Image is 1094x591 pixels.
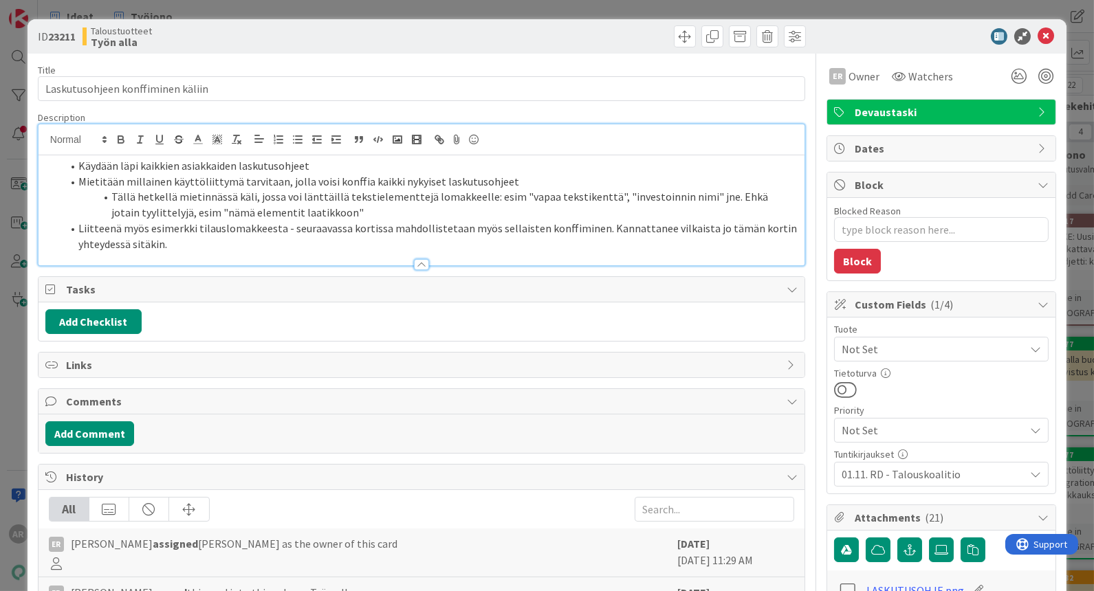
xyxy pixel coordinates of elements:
[677,535,794,570] div: [DATE] 11:29 AM
[29,2,63,19] span: Support
[849,68,879,85] span: Owner
[855,104,1031,120] span: Devaustaski
[834,368,1049,378] div: Tietoturva
[855,509,1031,526] span: Attachments
[842,421,1018,440] span: Not Set
[834,205,901,217] label: Blocked Reason
[49,537,64,552] div: ER
[930,298,953,311] span: ( 1/4 )
[855,296,1031,313] span: Custom Fields
[91,36,152,47] b: Työn alla
[66,469,780,485] span: History
[66,357,780,373] span: Links
[834,449,1049,459] div: Tuntikirjaukset
[677,537,710,550] b: [DATE]
[66,281,780,298] span: Tasks
[842,339,1018,359] span: Not Set
[925,511,943,524] span: ( 21 )
[153,537,198,550] b: assigned
[62,221,798,252] li: Liitteenä myös esimerkki tilauslomakkeesta - seuraavassa kortissa mahdollistetaan myös sellaisten...
[635,497,794,522] input: Search...
[834,405,1049,415] div: Priority
[834,249,881,274] button: Block
[855,177,1031,193] span: Block
[842,465,1018,484] span: 01.11. RD - Talouskoalitio
[834,324,1049,334] div: Tuote
[91,25,152,36] span: Taloustuotteet
[829,68,846,85] div: ER
[855,140,1031,157] span: Dates
[38,28,76,45] span: ID
[45,421,134,446] button: Add Comment
[38,64,56,76] label: Title
[50,498,89,521] div: All
[62,174,798,190] li: Mietitään millainen käyttöliittymä tarvitaan, jolla voisi konffia kaikki nykyiset laskutusohjeet
[66,393,780,410] span: Comments
[38,76,805,101] input: type card name here...
[62,158,798,174] li: Käydään läpi kaikkien asiakkaiden laskutusohjeet
[38,111,85,124] span: Description
[62,189,798,220] li: Tällä hetkellä mietinnässä käli, jossa voi länttäillä tekstielementtejä lomakkeelle: esim "vapaa ...
[71,535,397,552] span: [PERSON_NAME] [PERSON_NAME] as the owner of this card
[48,30,76,43] b: 23211
[45,309,142,334] button: Add Checklist
[908,68,953,85] span: Watchers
